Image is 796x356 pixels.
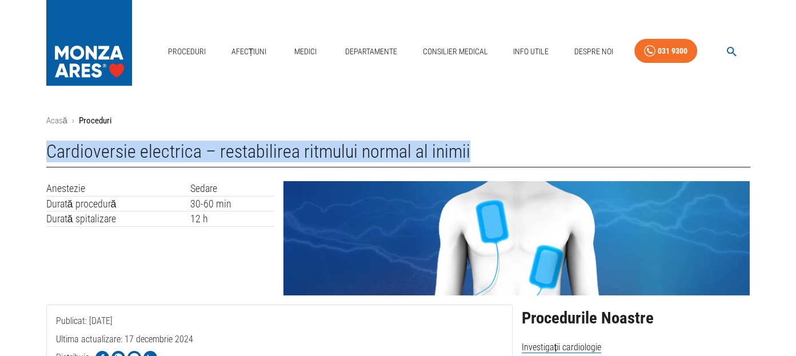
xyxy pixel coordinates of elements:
[634,39,697,63] a: 031 9300
[283,181,750,295] img: Cardioversia electrică – restabilirea ritmului normal al inimii | MONZA ARES
[46,196,190,211] td: Durată procedură
[190,181,275,196] td: Sedare
[658,44,687,58] div: 031 9300
[341,40,402,63] a: Departamente
[72,114,74,127] li: ›
[46,181,190,196] td: Anestezie
[46,114,750,127] nav: breadcrumb
[570,40,618,63] a: Despre Noi
[509,40,553,63] a: Info Utile
[46,211,190,227] td: Durată spitalizare
[418,40,492,63] a: Consilier Medical
[46,141,750,167] h1: Cardioversie electrica – restabilirea ritmului normal al inimii
[227,40,271,63] a: Afecțiuni
[163,40,210,63] a: Proceduri
[190,196,275,211] td: 30-60 min
[287,40,324,63] a: Medici
[46,115,67,126] a: Acasă
[522,342,601,353] span: Investigații cardiologie
[190,211,275,227] td: 12 h
[522,309,750,327] h2: Procedurile Noastre
[79,114,111,127] p: Proceduri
